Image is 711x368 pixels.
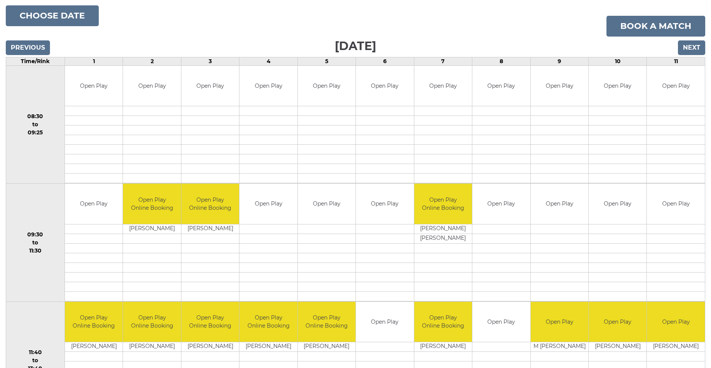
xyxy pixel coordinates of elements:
td: Open Play [531,66,588,106]
td: Open Play [356,66,414,106]
td: Open Play [356,184,414,224]
td: 2 [123,57,181,65]
td: [PERSON_NAME] [414,342,472,352]
td: 4 [239,57,297,65]
td: Open Play [647,66,705,106]
td: Time/Rink [6,57,65,65]
td: 3 [181,57,239,65]
td: Open Play [472,302,530,342]
td: [PERSON_NAME] [123,342,181,352]
td: 08:30 to 09:25 [6,65,65,184]
td: Open Play [414,66,472,106]
td: 5 [297,57,355,65]
td: Open Play [589,184,646,224]
td: Open Play Online Booking [414,184,472,224]
input: Previous [6,40,50,55]
td: 1 [65,57,123,65]
td: Open Play [65,184,123,224]
td: 6 [356,57,414,65]
td: M [PERSON_NAME] [531,342,588,352]
td: Open Play [472,184,530,224]
td: [PERSON_NAME] [414,234,472,243]
td: [PERSON_NAME] [181,342,239,352]
td: [PERSON_NAME] [298,342,355,352]
td: Open Play Online Booking [181,302,239,342]
td: Open Play [472,66,530,106]
td: Open Play Online Booking [123,184,181,224]
td: Open Play [589,66,646,106]
td: Open Play [298,66,355,106]
td: [PERSON_NAME] [589,342,646,352]
input: Next [678,40,705,55]
td: Open Play Online Booking [239,302,297,342]
a: Book a match [606,16,705,37]
td: Open Play [298,184,355,224]
td: Open Play [647,302,705,342]
td: Open Play [589,302,646,342]
td: Open Play [647,184,705,224]
td: Open Play [531,184,588,224]
td: 9 [530,57,588,65]
td: Open Play Online Booking [414,302,472,342]
td: 8 [472,57,530,65]
td: [PERSON_NAME] [181,224,239,234]
button: Choose date [6,5,99,26]
td: [PERSON_NAME] [647,342,705,352]
td: Open Play [531,302,588,342]
td: Open Play [356,302,414,342]
td: Open Play [239,66,297,106]
td: Open Play [65,66,123,106]
td: Open Play [181,66,239,106]
td: [PERSON_NAME] [239,342,297,352]
td: 7 [414,57,472,65]
td: Open Play Online Booking [65,302,123,342]
td: Open Play Online Booking [181,184,239,224]
td: [PERSON_NAME] [414,224,472,234]
td: Open Play [123,66,181,106]
td: Open Play Online Booking [123,302,181,342]
td: 10 [589,57,647,65]
td: 09:30 to 11:30 [6,184,65,302]
td: [PERSON_NAME] [65,342,123,352]
td: 11 [647,57,705,65]
td: Open Play Online Booking [298,302,355,342]
td: Open Play [239,184,297,224]
td: [PERSON_NAME] [123,224,181,234]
